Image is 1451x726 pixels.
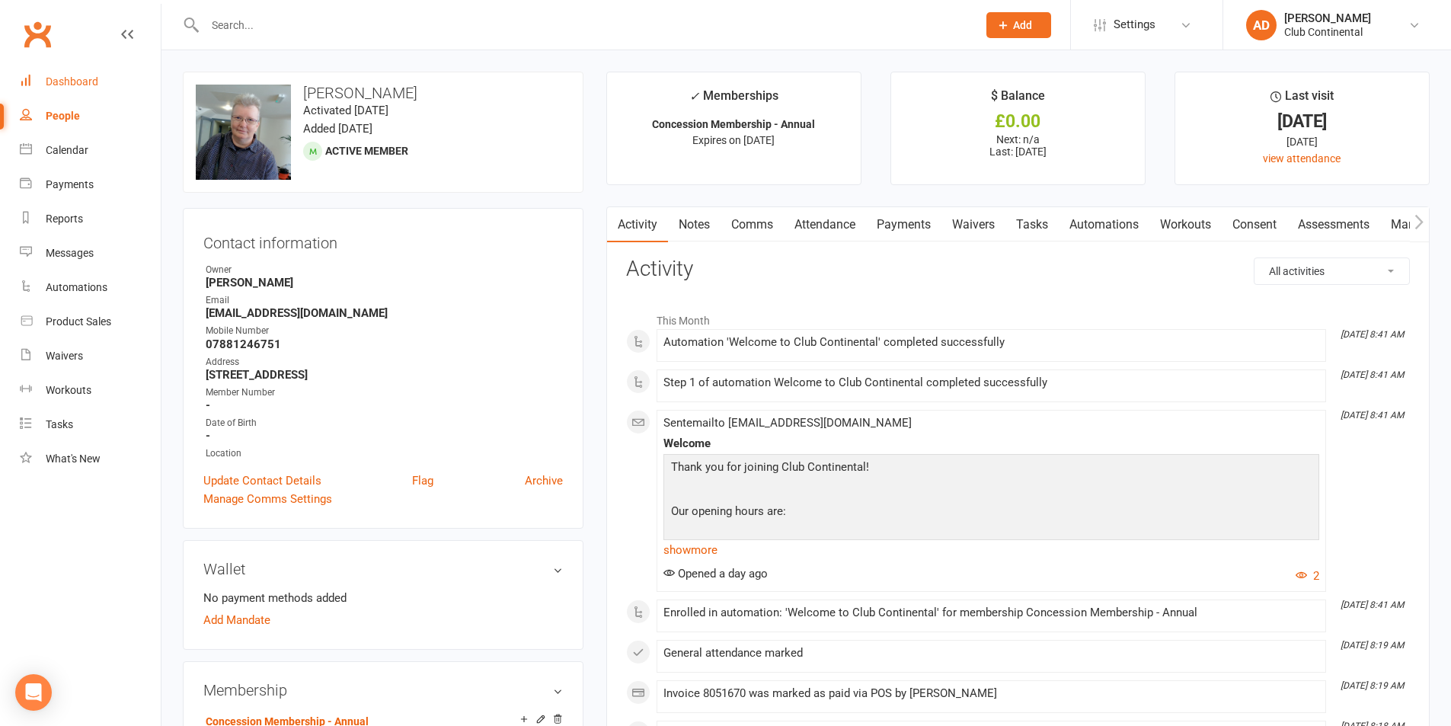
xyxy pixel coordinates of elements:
time: Added [DATE] [303,122,372,136]
div: Tasks [46,418,73,430]
div: Product Sales [46,315,111,328]
div: Dashboard [46,75,98,88]
h3: Activity [626,257,1410,281]
a: Activity [607,207,668,242]
a: Automations [20,270,161,305]
div: Welcome [663,437,1319,450]
a: Waivers [941,207,1005,242]
div: Last visit [1270,86,1334,114]
a: Workouts [20,373,161,408]
div: Member Number [206,385,563,400]
i: [DATE] 8:41 AM [1341,600,1404,610]
p: Thank you for joining Club Continental! [667,458,1315,480]
a: Messages [20,236,161,270]
a: Update Contact Details [203,472,321,490]
span: Expires on [DATE] [692,134,775,146]
div: People [46,110,80,122]
h3: Membership [203,682,563,699]
div: Location [206,446,563,461]
div: [DATE] [1189,114,1415,130]
div: Messages [46,247,94,259]
div: Email [206,293,563,308]
span: Sent email to [EMAIL_ADDRESS][DOMAIN_NAME] [663,416,912,430]
a: Consent [1222,207,1287,242]
i: ✓ [689,89,699,104]
strong: [PERSON_NAME] [206,276,563,289]
a: Reports [20,202,161,236]
a: Flag [412,472,433,490]
div: Club Continental [1284,25,1371,39]
a: People [20,99,161,133]
span: Settings [1114,8,1155,42]
div: Payments [46,178,94,190]
div: Mobile Number [206,324,563,338]
a: Archive [525,472,563,490]
div: Waivers [46,350,83,362]
strong: 07881246751 [206,337,563,351]
a: Tasks [20,408,161,442]
div: Owner [206,263,563,277]
h3: Wallet [203,561,563,577]
strong: [STREET_ADDRESS] [206,368,563,382]
div: Automations [46,281,107,293]
div: Calendar [46,144,88,156]
h3: [PERSON_NAME] [196,85,570,101]
p: Our opening hours are: [667,502,1315,524]
div: Open Intercom Messenger [15,674,52,711]
time: Activated [DATE] [303,104,388,117]
a: Waivers [20,339,161,373]
div: [DATE] [1189,133,1415,150]
a: Attendance [784,207,866,242]
a: Payments [20,168,161,202]
a: Tasks [1005,207,1059,242]
div: [PERSON_NAME] [1284,11,1371,25]
h3: Contact information [203,229,563,251]
strong: Concession Membership - Annual [652,118,815,130]
a: view attendance [1263,152,1341,165]
i: [DATE] 8:41 AM [1341,410,1404,421]
a: Calendar [20,133,161,168]
div: Reports [46,213,83,225]
li: This Month [626,305,1410,329]
a: show more [663,539,1319,561]
div: Invoice 8051670 was marked as paid via POS by [PERSON_NAME] [663,687,1319,700]
a: Manage Comms Settings [203,490,332,508]
div: Workouts [46,384,91,396]
i: [DATE] 8:41 AM [1341,369,1404,380]
a: Product Sales [20,305,161,339]
a: Comms [721,207,784,242]
strong: [EMAIL_ADDRESS][DOMAIN_NAME] [206,306,563,320]
a: Clubworx [18,15,56,53]
img: image1723219988.png [196,85,291,180]
span: Add [1013,19,1032,31]
strong: - [206,429,563,443]
input: Search... [200,14,967,36]
a: Notes [668,207,721,242]
button: 2 [1296,567,1319,585]
i: [DATE] 8:19 AM [1341,680,1404,691]
a: What's New [20,442,161,476]
div: What's New [46,453,101,465]
li: No payment methods added [203,589,563,607]
a: Add Mandate [203,611,270,629]
div: Memberships [689,86,778,114]
a: Automations [1059,207,1149,242]
div: Step 1 of automation Welcome to Club Continental completed successfully [663,376,1319,389]
a: Dashboard [20,65,161,99]
span: Opened a day ago [663,567,768,580]
button: Add [986,12,1051,38]
i: [DATE] 8:41 AM [1341,329,1404,340]
div: £0.00 [905,114,1131,130]
p: Next: n/a Last: [DATE] [905,133,1131,158]
span: Active member [325,145,408,157]
a: Workouts [1149,207,1222,242]
div: $ Balance [991,86,1045,114]
div: Automation 'Welcome to Club Continental' completed successfully [663,336,1319,349]
div: General attendance marked [663,647,1319,660]
div: Enrolled in automation: 'Welcome to Club Continental' for membership Concession Membership - Annual [663,606,1319,619]
div: AD [1246,10,1277,40]
a: Payments [866,207,941,242]
strong: - [206,398,563,412]
div: Date of Birth [206,416,563,430]
a: Assessments [1287,207,1380,242]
